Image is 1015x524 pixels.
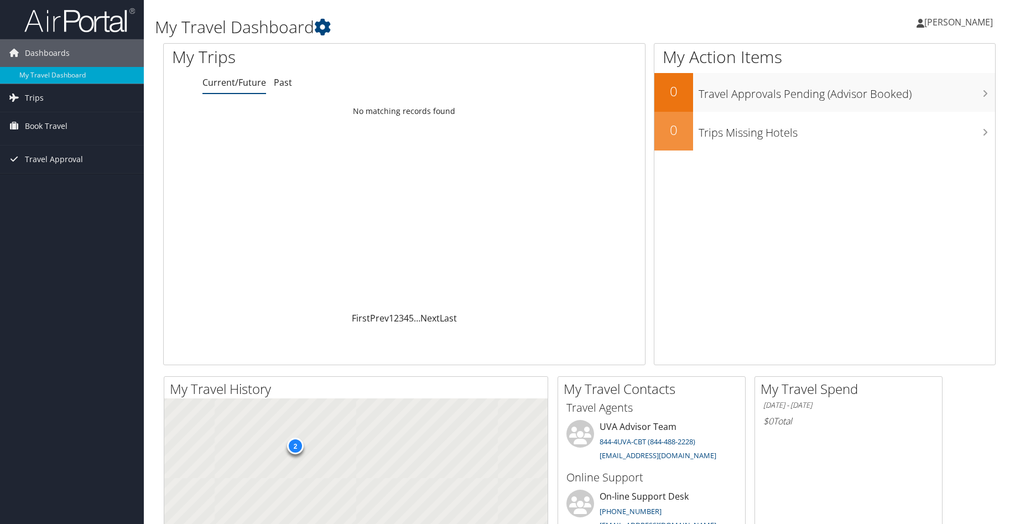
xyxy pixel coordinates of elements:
a: 844-4UVA-CBT (844-488-2228) [600,437,695,447]
a: [EMAIL_ADDRESS][DOMAIN_NAME] [600,450,716,460]
a: [PHONE_NUMBER] [600,506,662,516]
a: 1 [389,312,394,324]
h3: Trips Missing Hotels [699,120,995,141]
h1: My Action Items [654,45,995,69]
h2: My Travel Contacts [564,380,745,398]
h2: My Travel Spend [761,380,942,398]
h1: My Trips [172,45,436,69]
a: Last [440,312,457,324]
h1: My Travel Dashboard [155,15,721,39]
h2: 0 [654,121,693,139]
div: 2 [287,438,304,454]
a: 0Trips Missing Hotels [654,112,995,151]
img: airportal-logo.png [24,7,135,33]
span: Travel Approval [25,146,83,173]
td: No matching records found [164,101,645,121]
a: [PERSON_NAME] [917,6,1004,39]
span: [PERSON_NAME] [924,16,993,28]
a: 0Travel Approvals Pending (Advisor Booked) [654,73,995,112]
a: 4 [404,312,409,324]
h3: Travel Approvals Pending (Advisor Booked) [699,81,995,102]
h2: My Travel History [170,380,548,398]
a: Prev [370,312,389,324]
span: Dashboards [25,39,70,67]
a: 2 [394,312,399,324]
li: UVA Advisor Team [561,420,742,465]
h6: Total [763,415,934,427]
h3: Online Support [566,470,737,485]
a: Past [274,76,292,89]
span: Trips [25,84,44,112]
span: $0 [763,415,773,427]
a: 5 [409,312,414,324]
h3: Travel Agents [566,400,737,416]
a: Current/Future [202,76,266,89]
h2: 0 [654,82,693,101]
a: First [352,312,370,324]
a: 3 [399,312,404,324]
a: Next [420,312,440,324]
span: Book Travel [25,112,67,140]
h6: [DATE] - [DATE] [763,400,934,411]
span: … [414,312,420,324]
